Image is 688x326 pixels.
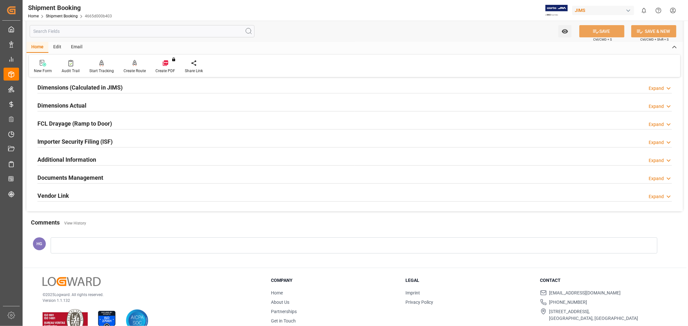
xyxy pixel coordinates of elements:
[34,68,52,74] div: New Form
[271,300,289,305] a: About Us
[28,14,39,18] a: Home
[37,83,123,92] h2: Dimensions (Calculated in JIMS)
[649,175,664,182] div: Expand
[271,309,297,314] a: Partnerships
[37,155,96,164] h2: Additional Information
[572,6,634,15] div: JIMS
[405,300,433,305] a: Privacy Policy
[271,318,296,323] a: Get in Touch
[405,277,532,284] h3: Legal
[540,277,667,284] h3: Contact
[43,277,101,286] img: Logward Logo
[637,3,651,18] button: show 0 new notifications
[405,290,420,295] a: Imprint
[649,121,664,128] div: Expand
[62,68,80,74] div: Audit Trail
[89,68,114,74] div: Start Tracking
[36,241,42,246] span: HG
[649,193,664,200] div: Expand
[579,25,624,37] button: SAVE
[37,101,86,110] h2: Dimensions Actual
[37,137,113,146] h2: Importer Security Filing (ISF)
[649,103,664,110] div: Expand
[185,68,203,74] div: Share Link
[43,292,255,298] p: © 2025 Logward. All rights reserved.
[631,25,676,37] button: SAVE & NEW
[124,68,146,74] div: Create Route
[549,308,638,322] span: [STREET_ADDRESS], [GEOGRAPHIC_DATA], [GEOGRAPHIC_DATA]
[549,299,587,306] span: [PHONE_NUMBER]
[271,277,397,284] h3: Company
[37,173,103,182] h2: Documents Management
[640,37,669,42] span: Ctrl/CMD + Shift + S
[37,191,69,200] h2: Vendor Link
[593,37,612,42] span: Ctrl/CMD + S
[66,42,87,53] div: Email
[30,25,254,37] input: Search Fields
[651,3,666,18] button: Help Center
[64,221,86,225] a: View History
[31,218,60,227] h2: Comments
[46,14,78,18] a: Shipment Booking
[26,42,48,53] div: Home
[271,290,283,295] a: Home
[649,157,664,164] div: Expand
[558,25,572,37] button: open menu
[28,3,112,13] div: Shipment Booking
[549,290,621,296] span: [EMAIL_ADDRESS][DOMAIN_NAME]
[37,119,112,128] h2: FCL Drayage (Ramp to Door)
[48,42,66,53] div: Edit
[649,85,664,92] div: Expand
[545,5,568,16] img: Exertis%20JAM%20-%20Email%20Logo.jpg_1722504956.jpg
[43,298,255,303] p: Version 1.1.132
[649,139,664,146] div: Expand
[572,4,637,16] button: JIMS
